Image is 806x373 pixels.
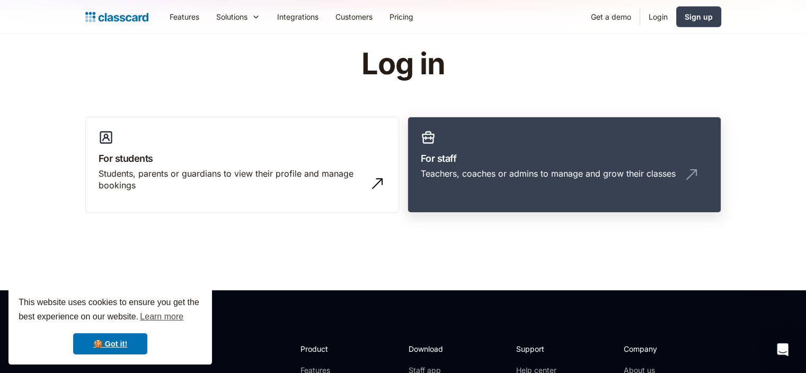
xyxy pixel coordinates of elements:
div: Open Intercom Messenger [770,337,795,362]
a: For staffTeachers, coaches or admins to manage and grow their classes [408,117,721,213]
div: cookieconsent [8,286,212,365]
div: Solutions [208,5,269,29]
a: For studentsStudents, parents or guardians to view their profile and manage bookings [85,117,399,213]
div: Students, parents or guardians to view their profile and manage bookings [99,168,365,192]
div: Sign up [685,11,713,22]
h3: For staff [421,151,708,166]
h1: Log in [235,48,571,81]
h2: Company [624,343,694,354]
h2: Support [516,343,559,354]
span: This website uses cookies to ensure you get the best experience on our website. [19,296,202,325]
a: Get a demo [582,5,640,29]
a: Sign up [676,6,721,27]
h2: Product [300,343,357,354]
a: Pricing [381,5,422,29]
a: learn more about cookies [138,309,185,325]
a: Logo [85,10,148,24]
div: Teachers, coaches or admins to manage and grow their classes [421,168,676,179]
div: Solutions [216,11,247,22]
a: Integrations [269,5,327,29]
a: Customers [327,5,381,29]
a: Features [161,5,208,29]
h3: For students [99,151,386,166]
a: dismiss cookie message [73,333,147,354]
a: Login [640,5,676,29]
h2: Download [408,343,451,354]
